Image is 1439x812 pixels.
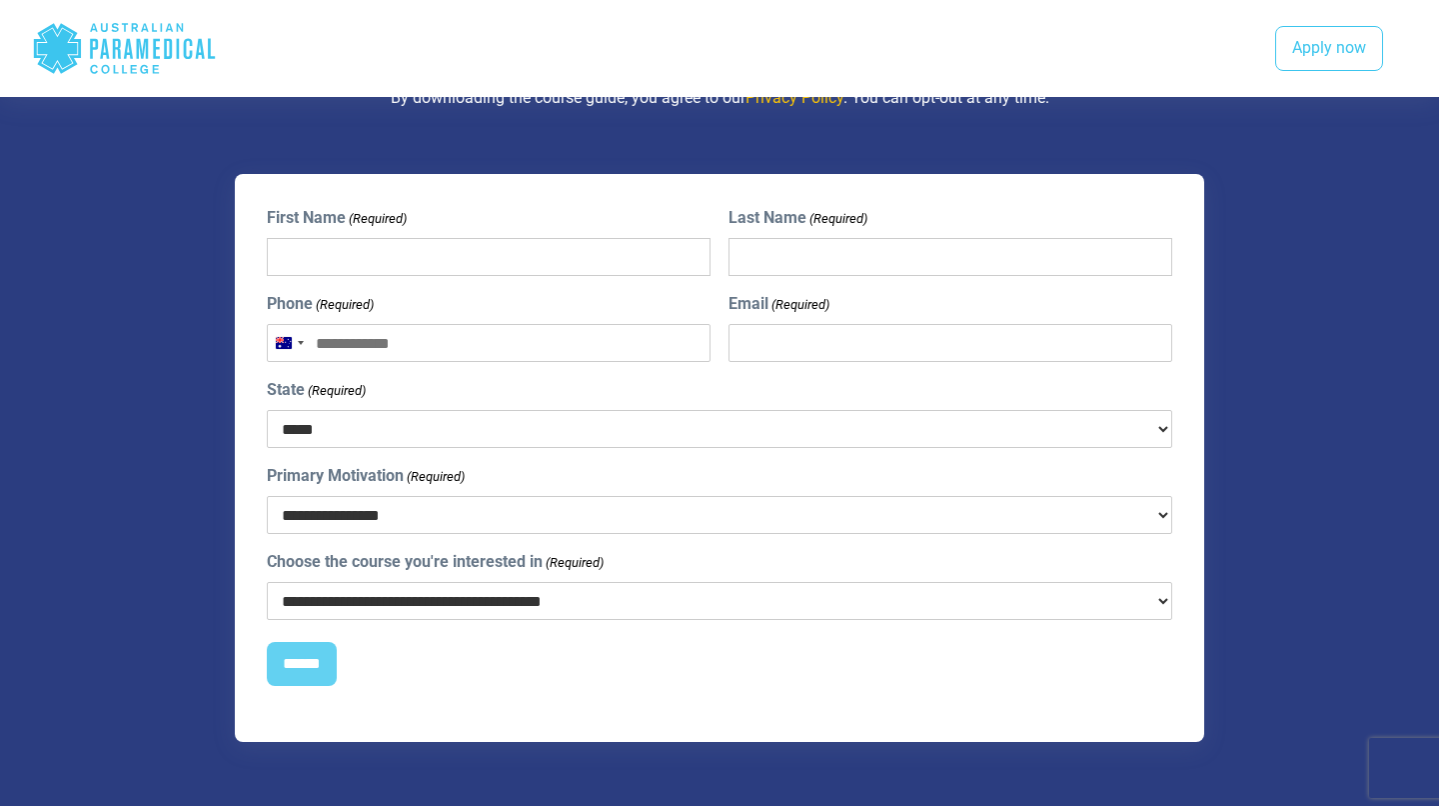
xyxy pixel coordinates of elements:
[268,325,310,361] button: Selected country
[267,206,407,230] label: First Name
[745,88,843,107] a: Privacy Policy
[267,292,374,316] label: Phone
[405,467,465,487] span: (Required)
[267,550,604,574] label: Choose the course you're interested in
[306,381,366,401] span: (Required)
[1275,26,1383,72] a: Apply now
[544,553,604,573] span: (Required)
[728,292,829,316] label: Email
[314,295,374,315] span: (Required)
[135,86,1304,110] p: By downloading the course guide, you agree to our . You can opt-out at any time.
[267,378,366,402] label: State
[728,206,867,230] label: Last Name
[808,209,868,229] span: (Required)
[267,464,465,488] label: Primary Motivation
[770,295,830,315] span: (Required)
[347,209,407,229] span: (Required)
[32,16,217,81] div: Australian Paramedical College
